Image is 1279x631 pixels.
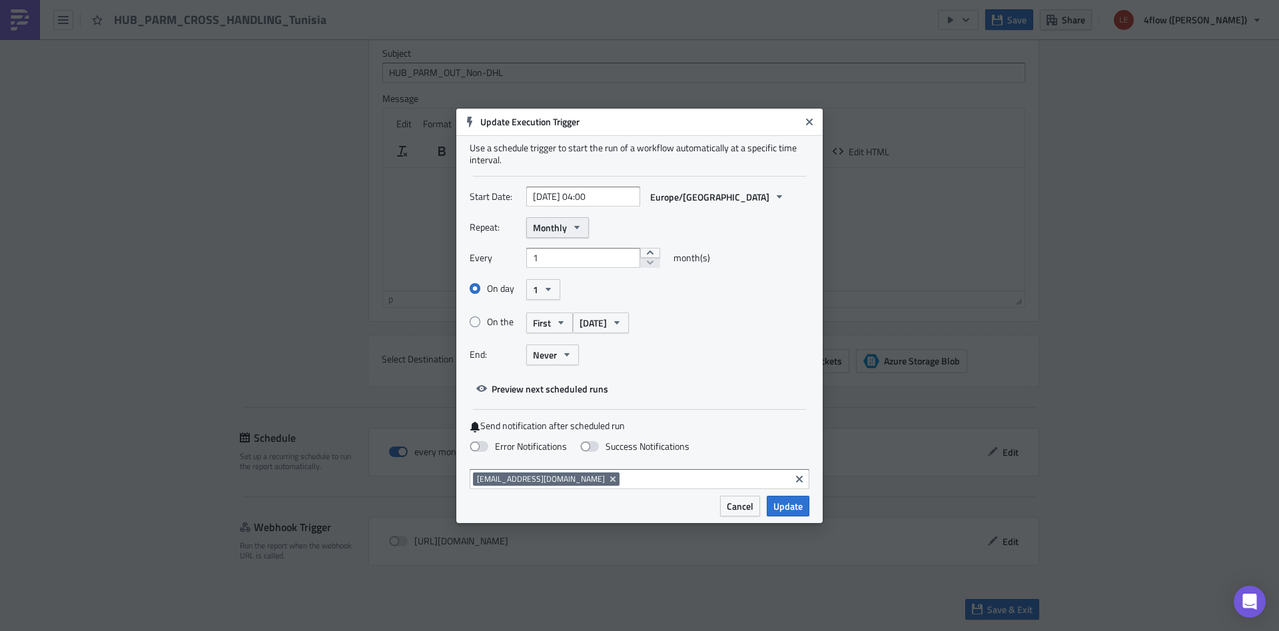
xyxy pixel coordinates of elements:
[477,474,605,484] span: [EMAIL_ADDRESS][DOMAIN_NAME]
[533,221,567,235] span: Monthly
[727,499,753,513] span: Cancel
[470,316,526,328] label: On the
[533,348,557,362] span: Never
[533,283,538,297] span: 1
[526,217,589,238] button: Monthly
[492,382,608,396] span: Preview next scheduled runs
[673,248,710,268] span: month(s)
[526,313,573,333] button: First
[608,472,620,486] button: Remove Tag
[580,316,607,330] span: [DATE]
[650,190,769,204] span: Europe/[GEOGRAPHIC_DATA]
[720,496,760,516] button: Cancel
[470,344,520,364] label: End:
[470,187,520,207] label: Start Date:
[470,217,520,237] label: Repeat:
[580,440,689,452] label: Success Notifications
[526,187,640,207] input: YYYY-MM-DD HH:mm
[470,142,809,166] div: Use a schedule trigger to start the run of a workflow automatically at a specific time interval.
[640,257,660,268] button: decrement
[470,440,567,452] label: Error Notifications
[470,248,520,268] label: Every
[767,496,809,516] button: Update
[573,313,629,333] button: [DATE]
[480,116,800,128] h6: Update Execution Trigger
[470,378,615,399] button: Preview next scheduled runs
[470,420,809,432] label: Send notification after scheduled run
[773,499,803,513] span: Update
[643,187,791,207] button: Europe/[GEOGRAPHIC_DATA]
[526,279,560,300] button: 1
[791,471,807,487] button: Clear selected items
[1234,586,1266,618] div: Open Intercom Messenger
[799,112,819,132] button: Close
[533,316,551,330] span: First
[640,248,660,259] button: increment
[526,344,579,365] button: Never
[470,283,526,295] label: On day
[5,5,636,16] body: Rich Text Area. Press ALT-0 for help.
